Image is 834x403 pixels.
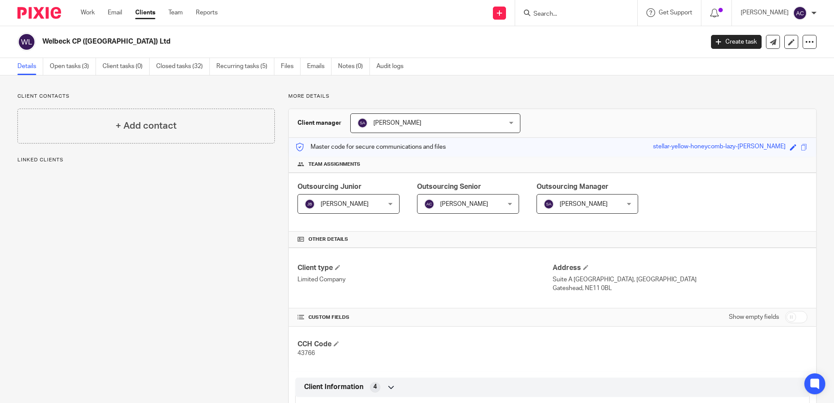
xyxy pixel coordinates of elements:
[338,58,370,75] a: Notes (0)
[307,58,332,75] a: Emails
[373,120,421,126] span: [PERSON_NAME]
[321,201,369,207] span: [PERSON_NAME]
[304,383,363,392] span: Client Information
[297,183,362,190] span: Outsourcing Junior
[103,58,150,75] a: Client tasks (0)
[543,199,554,209] img: svg%3E
[50,58,96,75] a: Open tasks (3)
[297,119,342,127] h3: Client manager
[659,10,692,16] span: Get Support
[216,58,274,75] a: Recurring tasks (5)
[537,183,608,190] span: Outsourcing Manager
[741,8,789,17] p: [PERSON_NAME]
[553,275,807,284] p: Suite A [GEOGRAPHIC_DATA], [GEOGRAPHIC_DATA]
[135,8,155,17] a: Clients
[424,199,434,209] img: svg%3E
[116,119,177,133] h4: + Add contact
[168,8,183,17] a: Team
[295,143,446,151] p: Master code for secure communications and files
[17,7,61,19] img: Pixie
[304,199,315,209] img: svg%3E
[297,314,552,321] h4: CUSTOM FIELDS
[281,58,301,75] a: Files
[156,58,210,75] a: Closed tasks (32)
[376,58,410,75] a: Audit logs
[196,8,218,17] a: Reports
[553,263,807,273] h4: Address
[417,183,481,190] span: Outsourcing Senior
[553,284,807,293] p: Gateshead, NE11 0BL
[729,313,779,321] label: Show empty fields
[297,275,552,284] p: Limited Company
[440,201,488,207] span: [PERSON_NAME]
[17,33,36,51] img: svg%3E
[297,263,552,273] h4: Client type
[288,93,817,100] p: More details
[308,236,348,243] span: Other details
[373,383,377,391] span: 4
[297,340,552,349] h4: CCH Code
[108,8,122,17] a: Email
[42,37,567,46] h2: Welbeck CP ([GEOGRAPHIC_DATA]) Ltd
[17,157,275,164] p: Linked clients
[357,118,368,128] img: svg%3E
[560,201,608,207] span: [PERSON_NAME]
[17,93,275,100] p: Client contacts
[711,35,762,49] a: Create task
[81,8,95,17] a: Work
[533,10,611,18] input: Search
[308,161,360,168] span: Team assignments
[793,6,807,20] img: svg%3E
[17,58,43,75] a: Details
[653,142,786,152] div: stellar-yellow-honeycomb-lazy-[PERSON_NAME]
[297,350,315,356] span: 43766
